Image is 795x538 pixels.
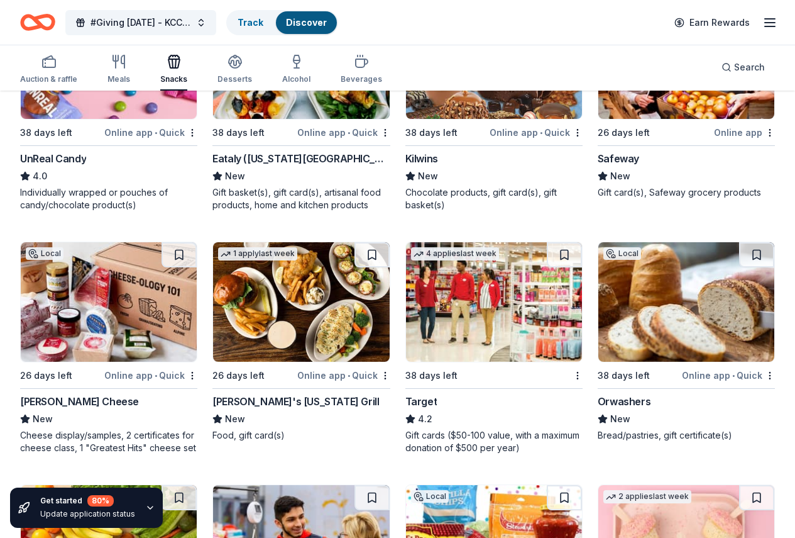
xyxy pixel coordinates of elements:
[107,49,130,91] button: Meals
[405,242,583,454] a: Image for Target4 applieslast week38 days leftTarget4.2Gift cards ($50-100 value, with a maximum ...
[213,242,389,362] img: Image for Ted's Montana Grill
[20,394,139,409] div: [PERSON_NAME] Cheese
[411,247,499,261] div: 4 applies last week
[225,412,245,427] span: New
[610,169,630,184] span: New
[598,186,775,199] div: Gift card(s), Safeway grocery products
[20,49,77,91] button: Auction & raffle
[20,151,86,166] div: UnReal Candy
[405,151,438,166] div: Kilwins
[405,429,583,454] div: Gift cards ($50-100 value, with a maximum donation of $500 per year)
[65,10,216,35] button: #Giving [DATE] - KCC [DATE]
[405,368,458,383] div: 38 days left
[711,55,775,80] button: Search
[218,247,297,261] div: 1 apply last week
[603,490,691,503] div: 2 applies last week
[405,394,437,409] div: Target
[598,429,775,442] div: Bread/pastries, gift certificate(s)
[490,125,583,140] div: Online app Quick
[598,242,774,362] img: Image for Orwashers
[667,11,757,34] a: Earn Rewards
[212,429,390,442] div: Food, gift card(s)
[20,242,197,454] a: Image for Murray's CheeseLocal26 days leftOnline app•Quick[PERSON_NAME] CheeseNewCheese display/s...
[348,371,350,381] span: •
[212,394,379,409] div: [PERSON_NAME]'s [US_STATE] Grill
[21,242,197,362] img: Image for Murray's Cheese
[212,242,390,442] a: Image for Ted's Montana Grill1 applylast week26 days leftOnline app•Quick[PERSON_NAME]'s [US_STAT...
[212,368,265,383] div: 26 days left
[603,247,641,260] div: Local
[282,74,310,84] div: Alcohol
[90,15,191,30] span: #Giving [DATE] - KCC [DATE]
[418,169,438,184] span: New
[238,17,263,28] a: Track
[20,186,197,211] div: Individually wrapped or pouches of candy/chocolate product(s)
[160,49,187,91] button: Snacks
[20,368,72,383] div: 26 days left
[682,367,775,383] div: Online app Quick
[107,74,130,84] div: Meals
[348,128,350,138] span: •
[212,186,390,211] div: Gift basket(s), gift card(s), artisanal food products, home and kitchen products
[297,367,390,383] div: Online app Quick
[418,412,432,427] span: 4.2
[405,186,583,211] div: Chocolate products, gift card(s), gift basket(s)
[20,8,55,37] a: Home
[33,169,47,184] span: 4.0
[212,151,390,166] div: Eataly ([US_STATE][GEOGRAPHIC_DATA])
[406,242,582,362] img: Image for Target
[33,412,53,427] span: New
[217,49,252,91] button: Desserts
[598,151,639,166] div: Safeway
[20,74,77,84] div: Auction & raffle
[598,368,650,383] div: 38 days left
[20,429,197,454] div: Cheese display/samples, 2 certificates for cheese class, 1 "Greatest Hits" cheese set
[87,495,114,507] div: 80 %
[714,125,775,140] div: Online app
[297,125,390,140] div: Online app Quick
[212,125,265,140] div: 38 days left
[341,74,382,84] div: Beverages
[405,125,458,140] div: 38 days left
[286,17,327,28] a: Discover
[104,125,197,140] div: Online app Quick
[104,367,197,383] div: Online app Quick
[217,74,252,84] div: Desserts
[411,490,449,503] div: Local
[225,169,245,184] span: New
[282,49,310,91] button: Alcohol
[155,371,157,381] span: •
[540,128,542,138] span: •
[341,49,382,91] button: Beverages
[598,394,650,409] div: Orwashers
[20,125,72,140] div: 38 days left
[598,242,775,442] a: Image for OrwashersLocal38 days leftOnline app•QuickOrwashersNewBread/pastries, gift certificate(s)
[40,509,135,519] div: Update application status
[610,412,630,427] span: New
[40,495,135,507] div: Get started
[26,247,63,260] div: Local
[160,74,187,84] div: Snacks
[732,371,735,381] span: •
[155,128,157,138] span: •
[226,10,338,35] button: TrackDiscover
[734,60,765,75] span: Search
[598,125,650,140] div: 26 days left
